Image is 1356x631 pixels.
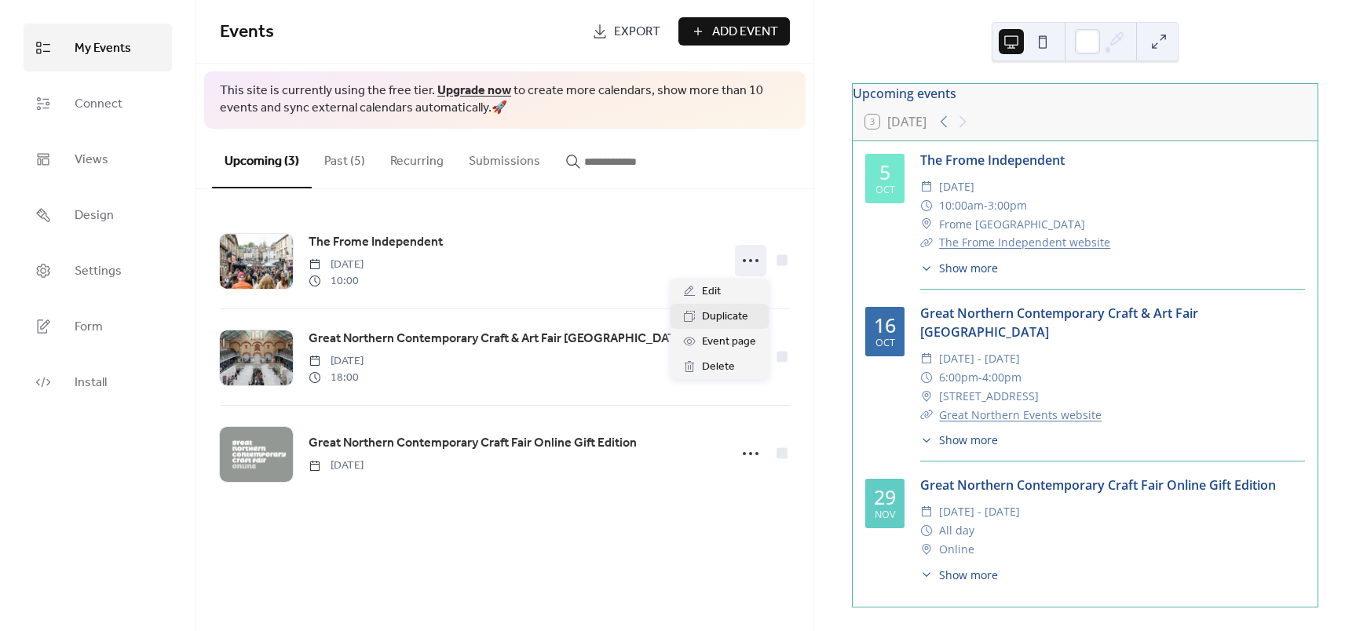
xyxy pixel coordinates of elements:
a: Form [24,302,172,350]
div: ​ [920,233,933,252]
button: ​Show more [920,260,998,276]
div: Oct [875,185,895,195]
a: Great Northern Events website [939,407,1102,422]
a: My Events [24,24,172,71]
span: - [978,368,982,387]
div: ​ [920,502,933,521]
a: Settings [24,246,172,294]
button: Past (5) [312,129,378,187]
div: ​ [920,432,933,448]
span: Edit [702,283,721,301]
span: Great Northern Contemporary Craft Fair Online Gift Edition [309,434,637,453]
span: Form [75,315,103,339]
span: Events [220,15,274,49]
span: [DATE] - [DATE] [939,349,1020,368]
a: The Frome Independent [920,151,1065,169]
a: The Frome Independent [309,232,443,253]
span: 3:00pm [988,196,1027,215]
div: ​ [920,215,933,234]
div: Oct [875,338,895,348]
a: Views [24,135,172,183]
span: The Frome Independent [309,233,443,252]
span: My Events [75,36,131,60]
span: All day [939,521,974,540]
span: [DATE] [309,257,364,273]
div: ​ [920,567,933,583]
a: The Frome Independent website [939,235,1110,250]
div: 5 [879,162,890,182]
div: 16 [874,315,896,335]
span: 18:00 [309,370,364,386]
div: ​ [920,260,933,276]
span: [DATE] [309,458,364,474]
span: Install [75,370,107,395]
span: Online [939,540,974,559]
div: ​ [920,387,933,406]
button: Submissions [456,129,553,187]
span: [DATE] - [DATE] [939,502,1020,521]
div: Upcoming events [853,84,1318,103]
span: [DATE] [309,353,364,370]
div: Nov [875,510,895,520]
div: ​ [920,177,933,196]
div: ​ [920,349,933,368]
div: Great Northern Contemporary Craft Fair Online Gift Edition [920,476,1305,494]
a: Great Northern Contemporary Craft & Art Fair [GEOGRAPHIC_DATA] [309,329,685,349]
div: 29 [874,487,896,507]
span: Add Event [712,23,778,42]
span: 4:00pm [982,368,1022,387]
div: ​ [920,540,933,559]
a: Design [24,191,172,239]
span: Show more [939,260,998,276]
span: Event page [702,333,756,352]
span: Connect [75,92,122,116]
div: ​ [920,368,933,387]
button: ​Show more [920,567,998,583]
span: - [984,196,988,215]
span: Show more [939,567,998,583]
button: Recurring [378,129,456,187]
a: Great Northern Contemporary Craft & Art Fair [GEOGRAPHIC_DATA] [920,305,1198,341]
span: Views [75,148,108,172]
span: Great Northern Contemporary Craft & Art Fair [GEOGRAPHIC_DATA] [309,330,685,348]
span: [STREET_ADDRESS] [939,387,1039,406]
div: ​ [920,196,933,215]
div: ​ [920,406,933,425]
span: 10:00am [939,196,984,215]
span: 10:00 [309,273,364,290]
button: Add Event [678,17,790,46]
span: Design [75,203,114,228]
span: This site is currently using the free tier. to create more calendars, show more than 10 events an... [220,82,790,118]
button: ​Show more [920,432,998,448]
span: Delete [702,358,735,377]
div: ​ [920,521,933,540]
button: Upcoming (3) [212,129,312,188]
a: Upgrade now [437,78,511,103]
span: Duplicate [702,308,748,326]
span: Settings [75,259,122,283]
span: [DATE] [939,177,974,196]
a: Great Northern Contemporary Craft Fair Online Gift Edition [309,433,637,454]
a: Export [580,17,672,46]
span: Show more [939,432,998,448]
span: Frome [GEOGRAPHIC_DATA] [939,215,1085,234]
a: Connect [24,79,172,127]
span: 6:00pm [939,368,978,387]
span: Export [614,23,660,42]
a: Install [24,358,172,406]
